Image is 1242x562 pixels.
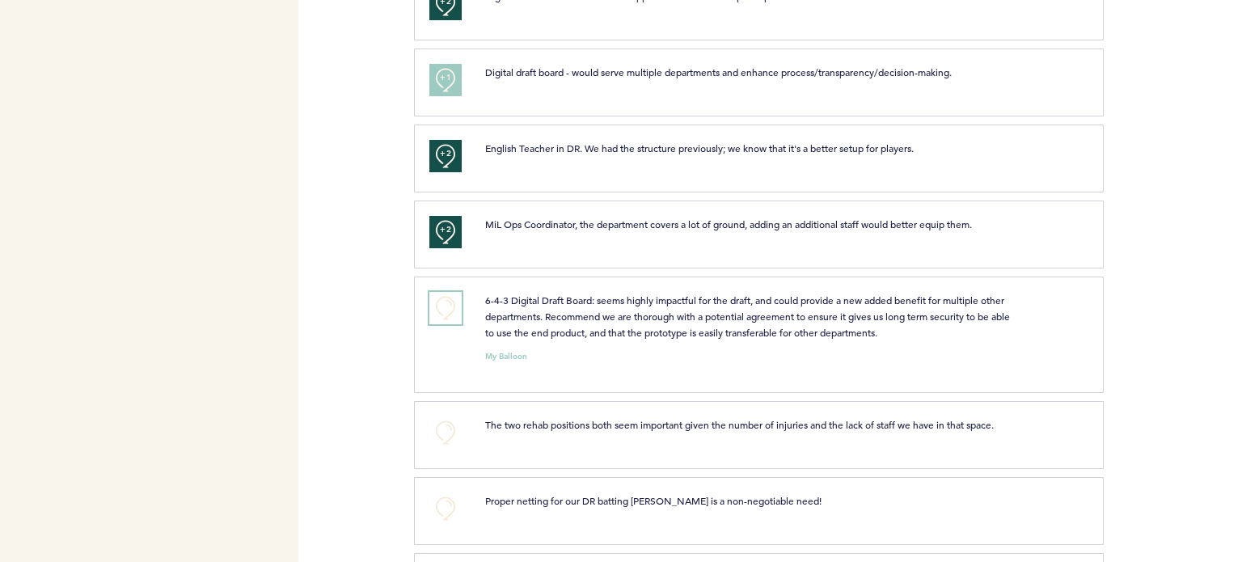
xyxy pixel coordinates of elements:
span: +2 [440,222,451,238]
button: +2 [429,216,462,248]
span: MiL Ops Coordinator, the department covers a lot of ground, adding an additional staff would bett... [485,218,972,230]
span: +2 [440,146,451,162]
span: Digital draft board - would serve multiple departments and enhance process/transparency/decision-... [485,65,952,78]
span: English Teacher in DR. We had the structure previously; we know that it's a better setup for play... [485,142,914,154]
button: +1 [429,64,462,96]
span: +1 [440,70,451,86]
span: The two rehab positions both seem important given the number of injuries and the lack of staff we... [485,418,994,431]
button: +2 [429,140,462,172]
span: Proper netting for our DR batting [PERSON_NAME] is a non-negotiable need! [485,494,822,507]
span: 6-4-3 Digital Draft Board: seems highly impactful for the draft, and could provide a new added be... [485,294,1012,339]
small: My Balloon [485,353,527,361]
